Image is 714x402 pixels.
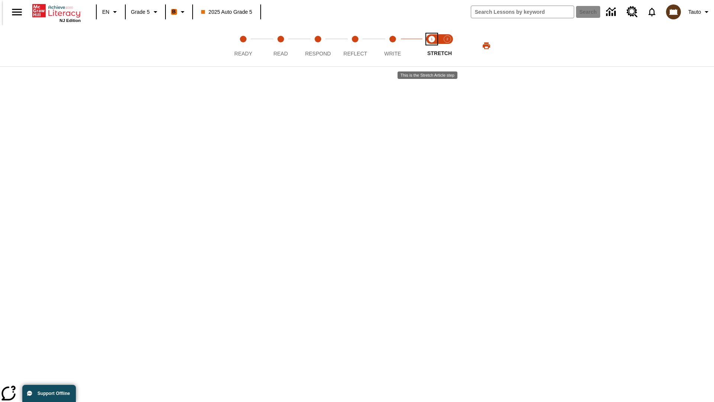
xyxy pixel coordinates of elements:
span: EN [102,8,109,16]
button: Profile/Settings [685,5,714,19]
input: search field [471,6,574,18]
button: Select a new avatar [662,2,685,22]
button: Boost Class color is orange. Change class color [168,5,190,19]
text: 1 [431,37,432,41]
a: Data Center [602,2,622,22]
button: Reflect step 4 of 5 [334,25,377,66]
button: Stretch Respond step 2 of 2 [437,25,458,66]
button: Print [475,39,498,52]
div: Home [32,3,81,23]
button: Grade: Grade 5, Select a grade [128,5,163,19]
span: 2025 Auto Grade 5 [201,8,253,16]
span: Ready [234,51,252,57]
span: B [172,7,176,16]
div: This is the Stretch Article step [398,71,457,79]
button: Stretch Read step 1 of 2 [421,25,443,66]
text: 2 [446,37,448,41]
span: Grade 5 [131,8,150,16]
button: Ready step 1 of 5 [222,25,265,66]
span: STRETCH [427,50,452,56]
span: Support Offline [38,391,70,396]
img: avatar image [666,4,681,19]
span: Write [384,51,401,57]
button: Write step 5 of 5 [371,25,414,66]
span: Reflect [344,51,367,57]
span: Tauto [688,8,701,16]
span: NJ Edition [59,18,81,23]
button: Read step 2 of 5 [259,25,302,66]
button: Open side menu [6,1,28,23]
button: Support Offline [22,385,76,402]
button: Respond step 3 of 5 [296,25,340,66]
button: Language: EN, Select a language [99,5,123,19]
a: Notifications [642,2,662,22]
span: Read [273,51,288,57]
a: Resource Center, Will open in new tab [622,2,642,22]
span: Respond [305,51,331,57]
